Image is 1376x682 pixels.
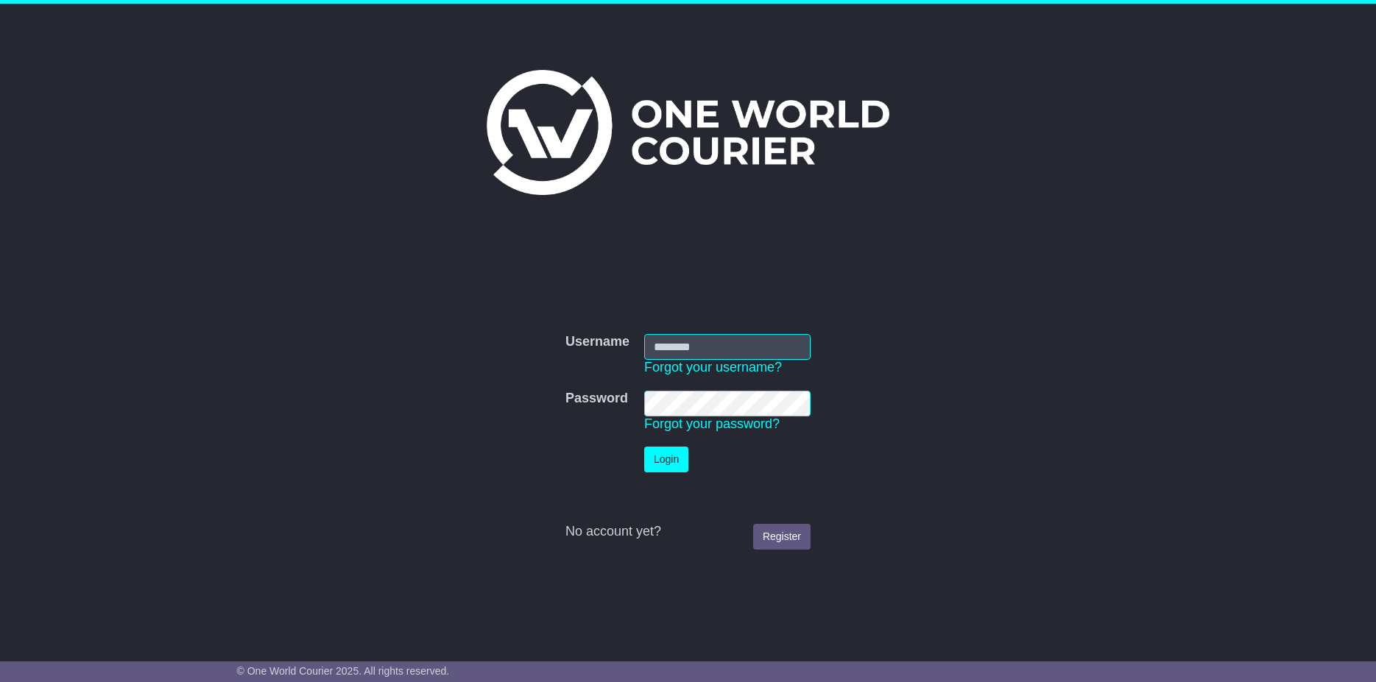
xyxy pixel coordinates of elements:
div: No account yet? [565,524,811,540]
label: Password [565,391,628,407]
a: Forgot your password? [644,416,780,431]
a: Forgot your username? [644,360,782,374]
span: © One World Courier 2025. All rights reserved. [237,665,450,677]
label: Username [565,334,629,350]
img: One World [487,70,889,195]
button: Login [644,447,688,472]
a: Register [753,524,811,550]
